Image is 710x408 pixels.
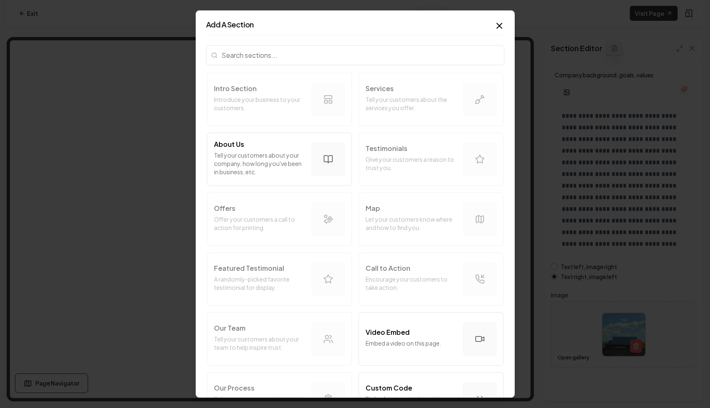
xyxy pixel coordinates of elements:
[366,339,457,347] p: Embed a video on this page.
[206,21,504,28] h2: Add A Section
[206,45,504,65] input: Search sections...
[366,383,412,393] p: Custom Code
[214,151,305,176] p: Tell your customers about your company, how long you've been in business, etc.
[207,133,352,186] button: About UsTell your customers about your company, how long you've been in business, etc.
[214,139,244,149] p: About Us
[366,327,410,337] p: Video Embed
[359,312,504,366] button: Video EmbedEmbed a video on this page.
